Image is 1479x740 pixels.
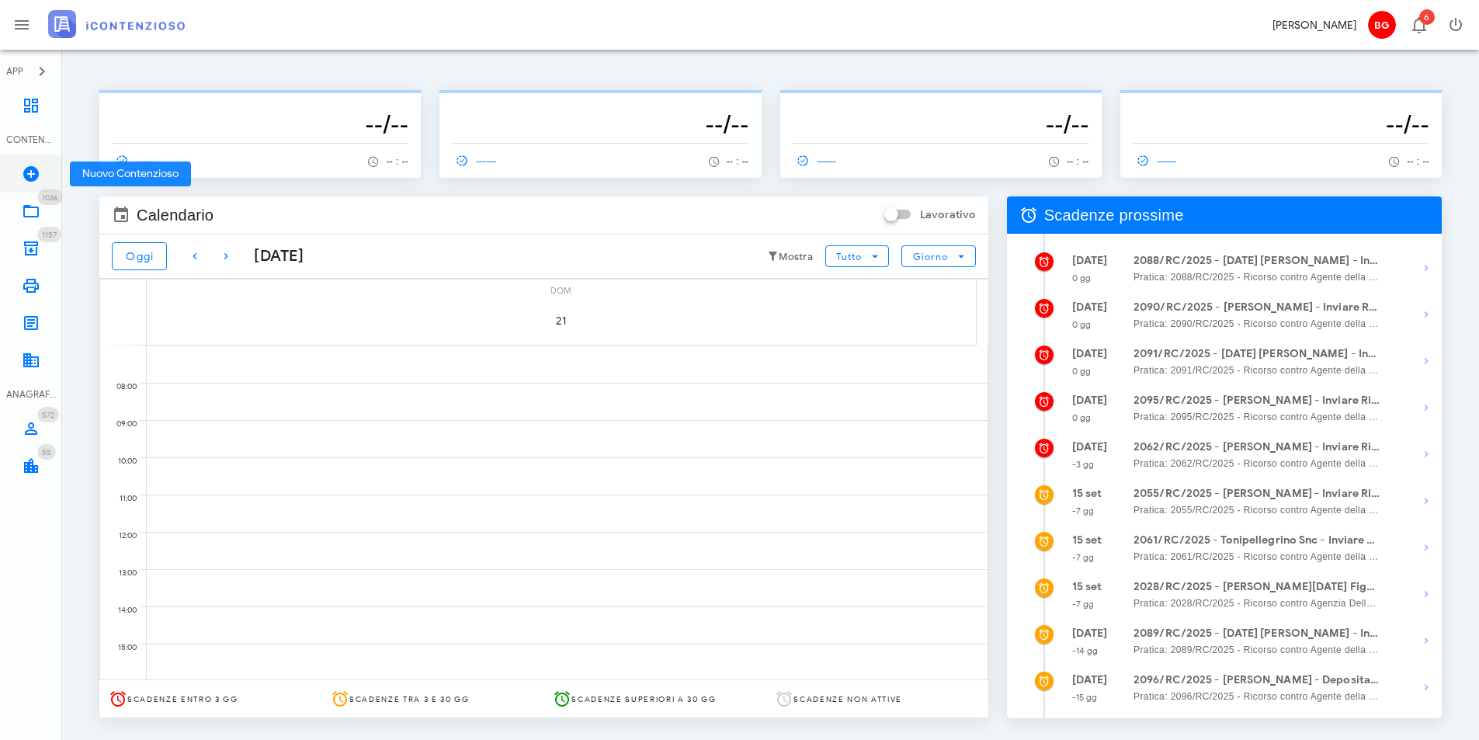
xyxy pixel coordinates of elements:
span: Pratica: 2088/RC/2025 - Ricorso contro Agente della Riscossione - prov. di [GEOGRAPHIC_DATA] [1134,269,1380,285]
button: BG [1363,6,1400,43]
button: Giorno [901,245,975,267]
strong: [DATE] [1072,347,1108,360]
div: [DATE] [241,245,304,268]
span: -- : -- [727,156,749,167]
span: Scadenze entro 3 gg [127,694,238,704]
button: Oggi [112,242,167,270]
span: Distintivo [37,189,63,205]
small: -7 gg [1072,552,1095,563]
h3: --/-- [112,109,408,140]
strong: 2095/RC/2025 - [PERSON_NAME] - Inviare Ricorso [1134,392,1380,409]
div: CONTENZIOSO [6,133,56,147]
div: dom [147,280,976,299]
span: Scadenze prossime [1044,203,1184,228]
strong: 2062/RC/2025 - [PERSON_NAME] - Inviare Ricorso [1134,439,1380,456]
p: -------------- [1133,96,1429,109]
p: -------------- [112,96,408,109]
button: Mostra dettagli [1411,625,1442,656]
strong: [DATE] [1072,394,1108,407]
strong: 15 set [1072,487,1102,500]
strong: 2088/RC/2025 - [DATE] [PERSON_NAME] - Inviare Ricorso [1134,252,1380,269]
span: ------ [1133,154,1178,168]
span: Tutto [835,251,861,262]
strong: [DATE] [1072,673,1108,686]
div: 11:00 [100,490,140,507]
span: Distintivo [37,227,61,242]
small: -7 gg [1072,599,1095,610]
span: 21 [540,314,583,328]
a: ------ [1133,150,1184,172]
div: 15:00 [100,639,140,656]
h3: --/-- [1133,109,1429,140]
img: logo-text-2x.png [48,10,185,38]
span: Giorno [912,251,949,262]
span: Pratica: 2095/RC/2025 - Ricorso contro Agente della Riscossione - prov. di [GEOGRAPHIC_DATA] [1134,409,1380,425]
span: ------ [112,154,157,168]
button: Mostra dettagli [1411,672,1442,703]
button: 21 [540,299,583,342]
small: 0 gg [1072,366,1091,377]
span: Pratica: 2090/RC/2025 - Ricorso contro Agente della Riscossione - prov. di [GEOGRAPHIC_DATA] [1134,316,1380,332]
span: -- : -- [1407,156,1429,167]
div: 12:00 [100,527,140,544]
span: Pratica: 2062/RC/2025 - Ricorso contro Agente della Riscossione - prov. di [GEOGRAPHIC_DATA] [1134,456,1380,471]
div: ANAGRAFICA [6,387,56,401]
div: 10:00 [100,453,140,470]
span: Pratica: 2089/RC/2025 - Ricorso contro Agente della Riscossione - prov. di Ragusa [1134,642,1380,658]
strong: 2028/RC/2025 - [PERSON_NAME][DATE] Figura - Deposita la Costituzione in Giudizio [1134,578,1380,596]
span: -- : -- [1067,156,1089,167]
small: 0 gg [1072,412,1091,423]
span: Pratica: 2096/RC/2025 - Ricorso contro Agente della Riscossione - prov. di [GEOGRAPHIC_DATA] [1134,689,1380,704]
span: Scadenze non attive [793,694,902,704]
div: 08:00 [100,378,140,395]
a: ------ [112,150,163,172]
div: 09:00 [100,415,140,433]
span: Pratica: 2055/RC/2025 - Ricorso contro Agente della Riscossione - prov. di Ragusa [1134,502,1380,518]
a: ------ [452,150,503,172]
span: -- : -- [386,156,408,167]
span: ------ [452,154,497,168]
div: 16:00 [100,676,140,693]
div: 13:00 [100,565,140,582]
strong: [DATE] [1072,301,1108,314]
span: Oggi [125,250,154,263]
button: Mostra dettagli [1411,439,1442,470]
strong: [DATE] [1072,254,1108,267]
span: Distintivo [37,407,59,422]
div: [PERSON_NAME] [1272,17,1356,33]
button: Mostra dettagli [1411,392,1442,423]
button: Mostra dettagli [1411,299,1442,330]
button: Mostra dettagli [1411,252,1442,283]
span: 1157 [42,230,57,240]
strong: 2061/RC/2025 - Tonipellegrino Snc - Inviare Ricorso [1134,532,1380,549]
span: Distintivo [1419,9,1435,25]
span: Pratica: 2061/RC/2025 - Ricorso contro Agente della Riscossione - prov. di [GEOGRAPHIC_DATA] [1134,549,1380,565]
button: Mostra dettagli [1411,485,1442,516]
small: 0 gg [1072,273,1091,283]
strong: 15 set [1072,533,1102,547]
span: BG [1368,11,1396,39]
span: Distintivo [37,444,56,460]
p: -------------- [793,96,1089,109]
span: Calendario [137,203,214,228]
h3: --/-- [793,109,1089,140]
span: ------ [793,154,838,168]
strong: 2090/RC/2025 - [PERSON_NAME] - Inviare Ricorso [1134,299,1380,316]
strong: 2091/RC/2025 - [DATE] [PERSON_NAME] - Inviare Ricorso [1134,346,1380,363]
small: -14 gg [1072,645,1099,656]
a: ------ [793,150,844,172]
strong: 2089/RC/2025 - [DATE] [PERSON_NAME] - Inviare Ricorso [1134,625,1380,642]
span: Pratica: 2091/RC/2025 - Ricorso contro Agente della Riscossione - prov. di [GEOGRAPHIC_DATA] [1134,363,1380,378]
span: Pratica: 2028/RC/2025 - Ricorso contro Agenzia Delle Entrate - Centro Operativo Di [GEOGRAPHIC_DA... [1134,596,1380,611]
button: Mostra dettagli [1411,346,1442,377]
strong: 15 set [1072,580,1102,593]
small: Mostra [779,251,813,263]
span: 1036 [42,193,58,203]
small: -15 gg [1072,692,1098,703]
h3: --/-- [452,109,748,140]
button: Distintivo [1400,6,1437,43]
button: Tutto [825,245,889,267]
strong: 2055/RC/2025 - [PERSON_NAME] - Inviare Ricorso [1134,485,1380,502]
span: Scadenze superiori a 30 gg [571,694,716,704]
label: Lavorativo [920,207,976,223]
